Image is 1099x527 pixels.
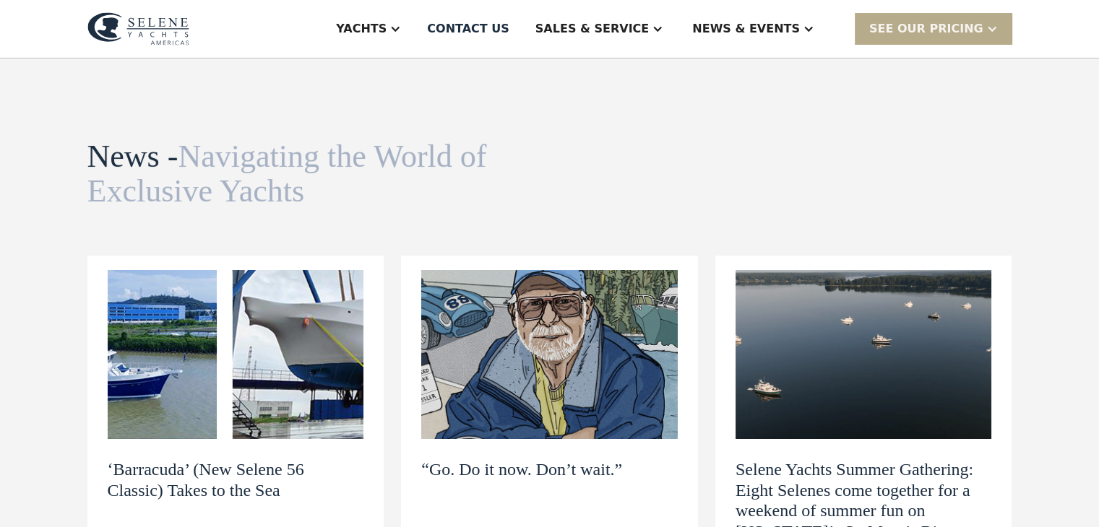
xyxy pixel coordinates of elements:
div: Contact US [427,20,509,38]
img: “Go. Do it now. Don’t wait.” [421,270,678,439]
div: News & EVENTS [692,20,800,38]
div: Yachts [336,20,387,38]
div: Sales & Service [535,20,649,38]
span: Navigating the World of Exclusive Yachts [87,139,487,209]
h2: “Go. Do it now. Don’t wait.” [421,459,622,480]
div: SEE Our Pricing [855,13,1012,44]
h1: News - [87,139,505,209]
img: ‘Barracuda’ (New Selene 56 Classic) Takes to the Sea [108,270,364,439]
img: Selene Yachts Summer Gathering: Eight Selenes come together for a weekend of summer fun on Maryla... [736,270,992,439]
img: logo [87,12,189,45]
div: SEE Our Pricing [869,20,983,38]
h2: ‘Barracuda’ (New Selene 56 Classic) Takes to the Sea [108,459,364,501]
